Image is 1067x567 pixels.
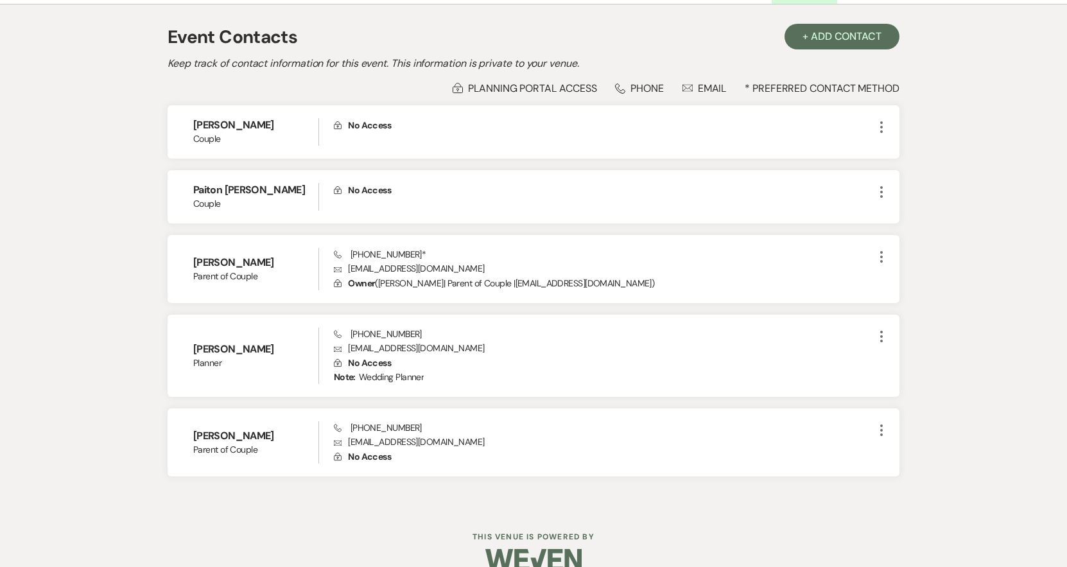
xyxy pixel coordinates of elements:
p: [EMAIL_ADDRESS][DOMAIN_NAME] [334,261,874,275]
button: + Add Contact [785,24,899,49]
h6: [PERSON_NAME] [193,429,318,443]
span: Owner [348,277,375,289]
p: [EMAIL_ADDRESS][DOMAIN_NAME] [334,435,874,449]
span: Couple [193,132,318,146]
h6: [PERSON_NAME] [193,342,318,356]
div: * Preferred Contact Method [168,82,899,95]
span: No Access [348,451,391,462]
p: [EMAIL_ADDRESS][DOMAIN_NAME] [334,341,874,355]
p: Wedding Planner [334,370,424,384]
h6: [PERSON_NAME] [193,118,318,132]
span: No Access [348,184,391,196]
div: Email [682,82,727,95]
span: Parent of Couple [193,270,318,283]
span: [PHONE_NUMBER] * [334,249,426,260]
span: Planner [193,356,318,370]
span: [PHONE_NUMBER] [334,422,422,433]
div: Phone [615,82,664,95]
div: Planning Portal Access [453,82,596,95]
span: Couple [193,197,318,211]
span: No Access [348,119,391,131]
span: [PHONE_NUMBER] [334,328,422,340]
h6: [PERSON_NAME] [193,256,318,270]
strong: Note: [334,371,356,383]
h1: Event Contacts [168,24,297,51]
span: Parent of Couple [193,443,318,457]
span: No Access [348,357,391,369]
h2: Keep track of contact information for this event. This information is private to your venue. [168,56,899,71]
h6: Paiton [PERSON_NAME] [193,183,318,197]
p: ( [PERSON_NAME] | Parent of Couple | [EMAIL_ADDRESS][DOMAIN_NAME] ) [334,276,874,290]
